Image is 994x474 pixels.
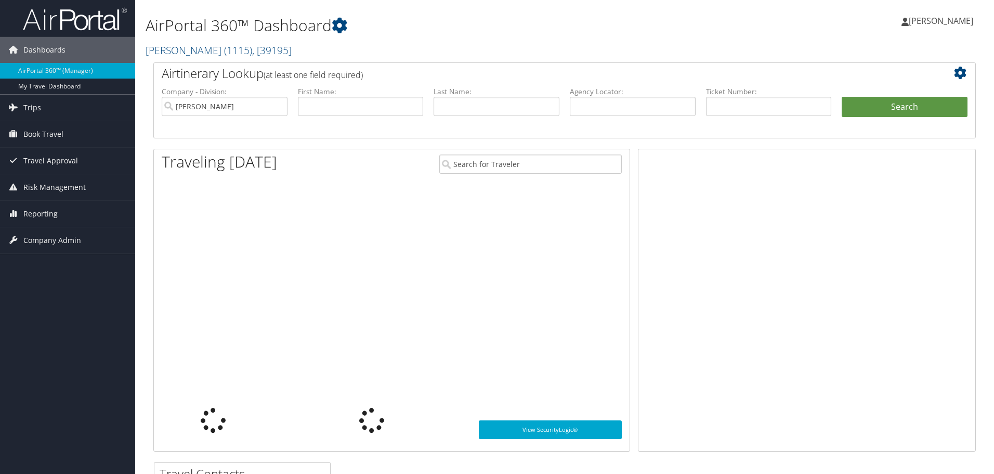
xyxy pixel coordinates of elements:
[264,69,363,81] span: (at least one field required)
[146,43,292,57] a: [PERSON_NAME]
[23,121,63,147] span: Book Travel
[23,201,58,227] span: Reporting
[23,37,66,63] span: Dashboards
[439,155,622,174] input: Search for Traveler
[434,86,559,97] label: Last Name:
[162,65,899,82] h2: Airtinerary Lookup
[706,86,832,97] label: Ticket Number:
[146,15,704,36] h1: AirPortal 360™ Dashboard
[23,95,41,121] span: Trips
[162,151,277,173] h1: Traveling [DATE]
[479,420,622,439] a: View SecurityLogic®
[901,5,984,36] a: [PERSON_NAME]
[162,86,287,97] label: Company - Division:
[23,227,81,253] span: Company Admin
[23,174,86,200] span: Risk Management
[570,86,696,97] label: Agency Locator:
[23,7,127,31] img: airportal-logo.png
[224,43,252,57] span: ( 1115 )
[252,43,292,57] span: , [ 39195 ]
[23,148,78,174] span: Travel Approval
[298,86,424,97] label: First Name:
[909,15,973,27] span: [PERSON_NAME]
[842,97,967,118] button: Search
